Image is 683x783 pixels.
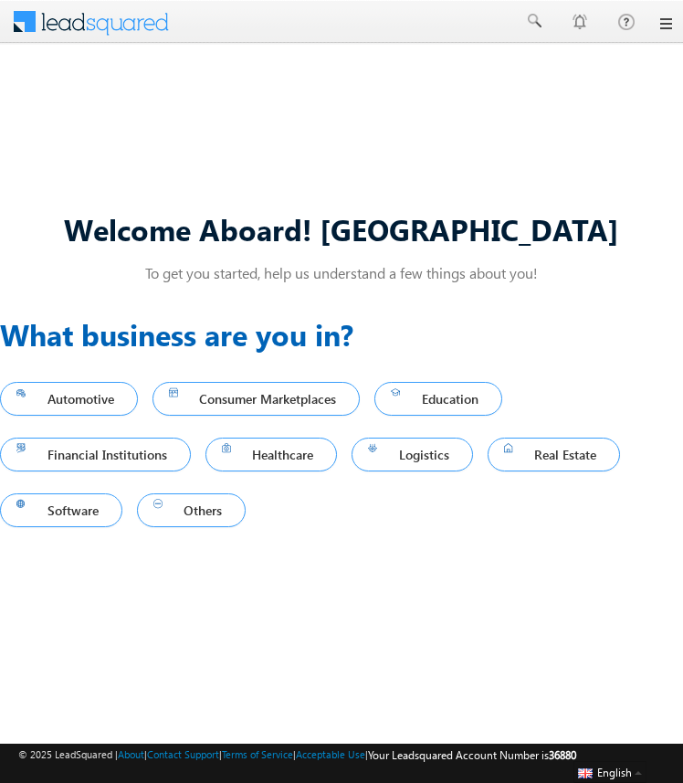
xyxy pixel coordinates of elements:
span: Your Leadsquared Account Number is [368,748,576,762]
button: English [573,761,646,783]
span: Education [391,386,486,411]
span: English [597,766,632,779]
span: Healthcare [222,442,321,467]
a: Contact Support [147,748,219,760]
a: Acceptable Use [296,748,365,760]
span: Financial Institutions [16,442,174,467]
span: Others [153,498,230,523]
span: © 2025 LeadSquared | | | | | [18,746,576,764]
span: Real Estate [504,442,604,467]
a: About [118,748,144,760]
span: Consumer Marketplaces [169,386,344,411]
span: 36880 [549,748,576,762]
a: Terms of Service [222,748,293,760]
span: Software [16,498,106,523]
span: Automotive [16,386,121,411]
span: Logistics [368,442,457,467]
